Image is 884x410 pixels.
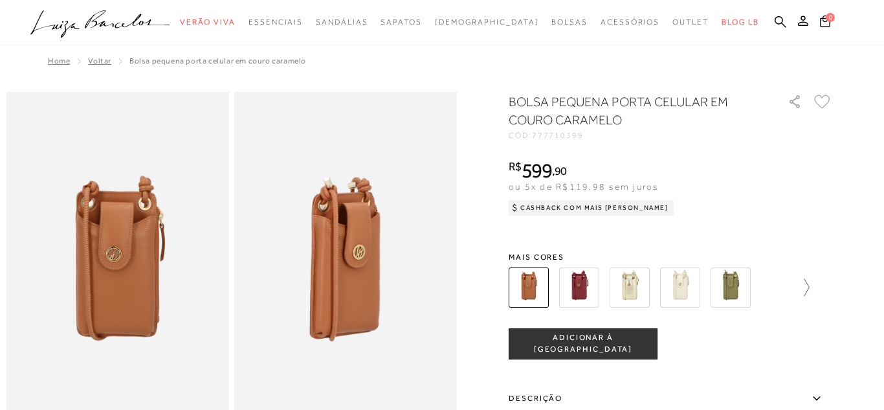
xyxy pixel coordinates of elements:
span: Bolsas [551,17,588,27]
a: categoryNavScreenReaderText [381,10,421,34]
span: [DEMOGRAPHIC_DATA] [435,17,539,27]
i: R$ [509,161,522,172]
span: Acessórios [601,17,659,27]
a: Voltar [88,56,111,65]
img: BOLSA PEQUENA PORTA CELULAR EM COURO OFF WHITE [660,268,700,308]
img: BOLSA PEQUENA PORTA CELULAR EM COURO METALIZADO DOURADO [610,268,650,308]
span: BOLSA PEQUENA PORTA CELULAR EM COURO CARAMELO [129,56,306,65]
button: ADICIONAR À [GEOGRAPHIC_DATA] [509,328,657,359]
span: Sandálias [316,17,368,27]
span: Outlet [672,17,709,27]
span: ou 5x de R$119,98 sem juros [509,181,658,192]
span: 599 [522,159,552,182]
a: Home [48,56,70,65]
div: CÓD: [509,131,768,139]
img: BOLSA PEQUENA PORTA CELULAR EM COURO CARAMELO [509,268,549,308]
h1: BOLSA PEQUENA PORTA CELULAR EM COURO CARAMELO [509,93,751,129]
i: , [552,165,567,177]
span: Essenciais [249,17,303,27]
div: Cashback com Mais [PERSON_NAME] [509,200,674,216]
span: 90 [555,164,567,177]
span: Sapatos [381,17,421,27]
a: categoryNavScreenReaderText [180,10,236,34]
a: categoryNavScreenReaderText [249,10,303,34]
span: 0 [826,13,835,22]
span: ADICIONAR À [GEOGRAPHIC_DATA] [509,332,657,355]
a: categoryNavScreenReaderText [316,10,368,34]
img: BOLSA PEQUENA PORTA CELULAR EM COURO MARSALA [559,268,599,308]
a: categoryNavScreenReaderText [672,10,709,34]
a: noSubCategoriesText [435,10,539,34]
a: categoryNavScreenReaderText [601,10,659,34]
span: BLOG LB [722,17,759,27]
button: 0 [816,14,834,32]
span: Mais cores [509,253,832,261]
a: categoryNavScreenReaderText [551,10,588,34]
img: BOLSA PEQUENA PORTA CELULAR EM COURO VERDE OLIVA [711,268,751,308]
span: Verão Viva [180,17,236,27]
span: 777710399 [532,131,584,140]
a: BLOG LB [722,10,759,34]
